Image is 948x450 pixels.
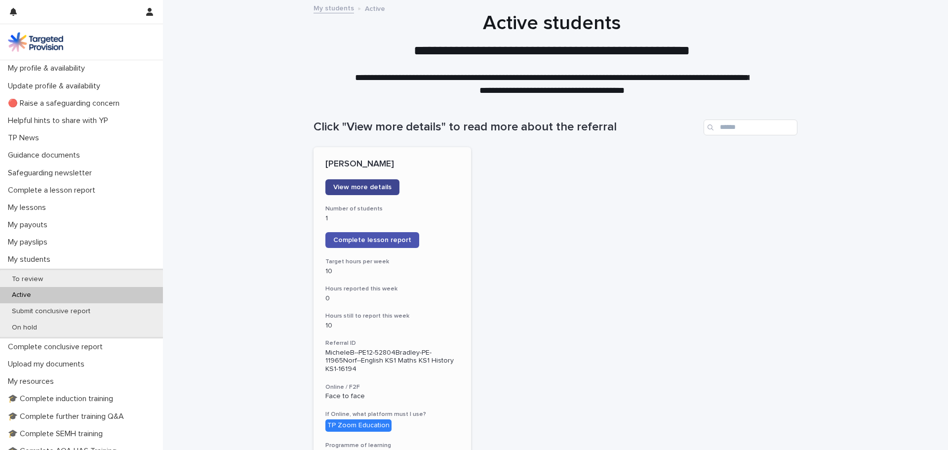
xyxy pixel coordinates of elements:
p: My payouts [4,220,55,230]
p: TP News [4,133,47,143]
p: To review [4,275,51,284]
p: On hold [4,324,45,332]
p: 10 [325,322,459,330]
p: Submit conclusive report [4,307,98,316]
p: My lessons [4,203,54,212]
span: View more details [333,184,392,191]
img: M5nRWzHhSzIhMunXDL62 [8,32,63,52]
p: 10 [325,267,459,276]
h3: Hours still to report this week [325,312,459,320]
h3: Online / F2F [325,383,459,391]
p: My profile & availability [4,64,93,73]
p: My resources [4,377,62,386]
h3: Target hours per week [325,258,459,266]
input: Search [704,120,797,135]
span: Complete lesson report [333,237,411,244]
p: Guidance documents [4,151,88,160]
h1: Click "View more details" to read more about the referral [314,120,700,134]
p: Update profile & availability [4,82,108,91]
h3: Number of students [325,205,459,213]
h3: Referral ID [325,339,459,347]
a: My students [314,2,354,13]
p: Active [365,2,385,13]
h3: Programme of learning [325,442,459,450]
p: 🎓 Complete further training Q&A [4,412,132,421]
a: Complete lesson report [325,232,419,248]
p: My students [4,255,58,264]
p: 0 [325,294,459,303]
h3: If Online, what platform must I use? [325,410,459,418]
p: My payslips [4,238,55,247]
p: Upload my documents [4,360,92,369]
p: 🎓 Complete induction training [4,394,121,404]
p: 🔴 Raise a safeguarding concern [4,99,127,108]
p: 🎓 Complete SEMH training [4,429,111,439]
h1: Active students [310,11,794,35]
p: Complete conclusive report [4,342,111,352]
p: Complete a lesson report [4,186,103,195]
h3: Hours reported this week [325,285,459,293]
p: MicheleB--PE12-52804Bradley-PE-11965Norf--English KS1 Maths KS1 History KS1-16194 [325,349,459,373]
p: Active [4,291,39,299]
p: Helpful hints to share with YP [4,116,116,125]
p: [PERSON_NAME] [325,159,459,170]
div: TP Zoom Education [325,419,392,432]
p: Face to face [325,392,459,401]
p: 1 [325,214,459,223]
p: Safeguarding newsletter [4,168,100,178]
a: View more details [325,179,399,195]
